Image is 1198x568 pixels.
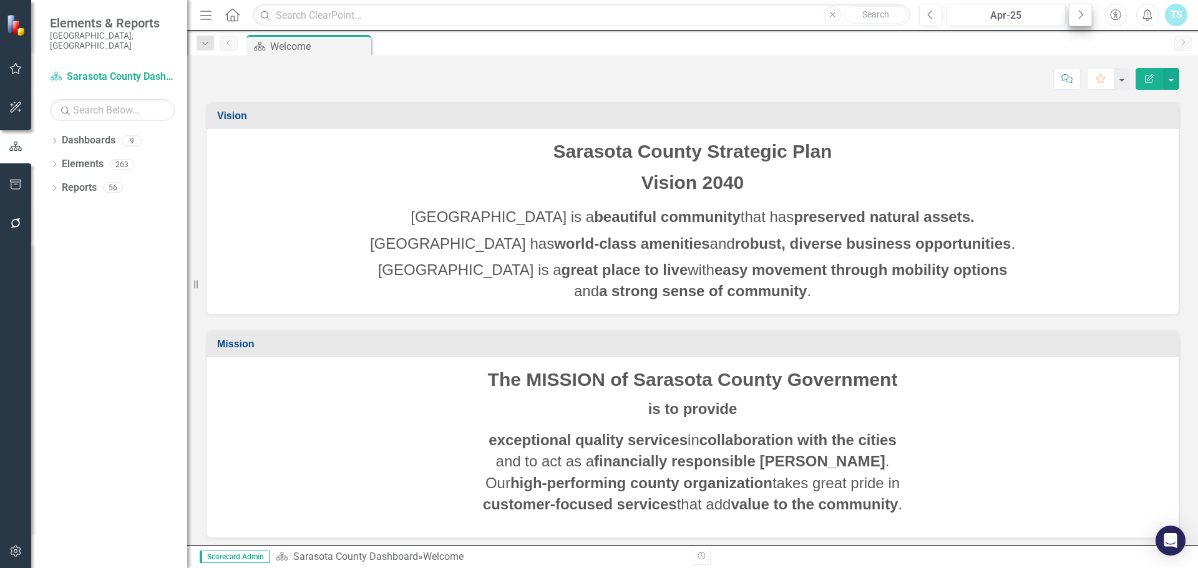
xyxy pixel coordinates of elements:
strong: high-performing county organization [510,474,772,491]
strong: value to the community [731,496,898,513]
span: Sarasota County Strategic Plan [553,141,832,161]
strong: collaboration with the cities [699,431,897,448]
span: [GEOGRAPHIC_DATA] is a that has [411,208,974,225]
div: Welcome [270,39,368,54]
strong: world-class amenities [554,235,709,252]
span: Elements & Reports [50,16,175,31]
a: Reports [62,181,97,195]
div: Welcome [423,551,464,562]
div: » [276,550,683,564]
button: Apr-25 [946,4,1066,26]
strong: preserved natural assets. [794,208,975,225]
input: Search ClearPoint... [253,4,910,26]
div: Open Intercom Messenger [1156,526,1186,556]
span: The MISSION of Sarasota County Government [488,369,898,390]
h3: Mission [217,339,1172,350]
div: Apr-25 [950,8,1061,23]
div: 9 [122,135,142,146]
strong: exceptional quality services [489,431,688,448]
small: [GEOGRAPHIC_DATA], [GEOGRAPHIC_DATA] [50,31,175,51]
span: [GEOGRAPHIC_DATA] has and . [370,235,1015,252]
strong: customer-focused services [483,496,677,513]
a: Elements [62,157,104,171]
h3: Vision [217,110,1172,122]
div: 56 [103,183,123,193]
input: Search Below... [50,99,175,121]
a: Sarasota County Dashboard [293,551,418,562]
div: 263 [110,159,134,170]
a: Dashboards [62,133,115,148]
button: Search [844,6,907,24]
span: in and to act as a . Our takes great pride in that add . [483,431,902,513]
strong: is to provide [648,400,738,417]
strong: beautiful community [594,208,741,225]
a: Sarasota County Dashboard [50,70,175,84]
span: Search [862,9,889,19]
button: TS [1165,4,1187,26]
strong: financially responsible [PERSON_NAME] [594,453,885,469]
strong: easy movement through mobility options [714,261,1007,278]
img: ClearPoint Strategy [6,14,28,36]
span: Vision 2040 [641,172,744,193]
strong: a strong sense of community [599,282,807,299]
span: [GEOGRAPHIC_DATA] is a with and . [378,261,1008,299]
strong: great place to live [562,261,688,278]
span: Scorecard Admin [200,551,270,563]
strong: robust, diverse business opportunities [735,235,1011,252]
